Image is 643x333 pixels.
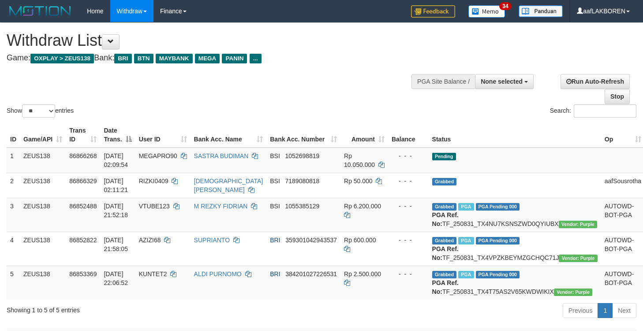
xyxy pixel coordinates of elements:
td: 1 [7,148,20,173]
span: [DATE] 21:58:05 [104,237,128,252]
span: OXPLAY > ZEUS138 [30,54,94,63]
th: ID [7,122,20,148]
span: Marked by aaftrukkakada [458,237,474,244]
td: TF_250831_TX4VPZKBEYMZGCHQC71J [429,232,601,266]
div: - - - [392,202,425,211]
th: Game/API: activate to sort column ascending [20,122,66,148]
span: PANIN [222,54,247,63]
span: [DATE] 02:09:54 [104,152,128,168]
a: SUPRIANTO [194,237,230,244]
td: ZEUS138 [20,232,66,266]
a: [DEMOGRAPHIC_DATA][PERSON_NAME] [194,178,263,193]
input: Search: [574,104,636,118]
span: 86853369 [69,270,97,277]
img: Feedback.jpg [411,5,455,18]
td: 3 [7,198,20,232]
span: PGA Pending [476,237,520,244]
span: Copy 359301042943537 to clipboard [285,237,337,244]
td: ZEUS138 [20,198,66,232]
span: ... [250,54,262,63]
div: Showing 1 to 5 of 5 entries [7,302,262,314]
button: None selected [475,74,534,89]
span: BRI [270,237,280,244]
span: Vendor URL: https://trx4.1velocity.biz [554,289,592,296]
span: BRI [114,54,131,63]
a: Stop [605,89,630,104]
span: Marked by aafsolysreylen [458,203,474,211]
span: Copy 1055385129 to clipboard [285,203,319,210]
span: PGA Pending [476,203,520,211]
a: 1 [598,303,613,318]
td: ZEUS138 [20,148,66,173]
div: - - - [392,236,425,244]
td: 2 [7,173,20,198]
span: None selected [481,78,523,85]
span: 34 [499,2,511,10]
label: Show entries [7,104,74,118]
h1: Withdraw List [7,32,420,49]
span: [DATE] 02:11:21 [104,178,128,193]
span: PGA Pending [476,271,520,278]
span: Pending [432,153,456,160]
div: PGA Site Balance / [411,74,475,89]
select: Showentries [22,104,55,118]
span: Marked by aaftrukkakada [458,271,474,278]
th: Trans ID: activate to sort column ascending [66,122,100,148]
td: 5 [7,266,20,300]
span: RIZKI0409 [139,178,168,185]
span: Rp 50.000 [344,178,373,185]
span: Rp 6.200.000 [344,203,381,210]
span: Rp 10.050.000 [344,152,375,168]
span: [DATE] 21:52:18 [104,203,128,218]
span: Grabbed [432,203,457,211]
span: Vendor URL: https://trx4.1velocity.biz [559,255,597,262]
span: Grabbed [432,271,457,278]
span: KUNTET2 [139,270,167,277]
span: Rp 600.000 [344,237,376,244]
td: ZEUS138 [20,173,66,198]
span: [DATE] 22:06:52 [104,270,128,286]
a: Run Auto-Refresh [561,74,630,89]
td: ZEUS138 [20,266,66,300]
span: BSI [270,203,280,210]
span: AZIZI68 [139,237,161,244]
a: ALDI PURNOMO [194,270,242,277]
td: 4 [7,232,20,266]
span: Rp 2.500.000 [344,270,381,277]
img: panduan.png [519,5,563,17]
img: MOTION_logo.png [7,4,74,18]
span: Copy 7189080818 to clipboard [285,178,319,185]
div: - - - [392,270,425,278]
div: - - - [392,152,425,160]
a: Next [612,303,636,318]
span: MAYBANK [156,54,193,63]
h4: Game: Bank: [7,54,420,63]
td: TF_250831_TX4T75AS2V65KWDWIKIX [429,266,601,300]
span: BSI [270,152,280,159]
img: Button%20Memo.svg [468,5,505,18]
th: User ID: activate to sort column ascending [135,122,191,148]
span: 86866329 [69,178,97,185]
span: BRI [270,270,280,277]
span: Copy 1052698819 to clipboard [285,152,319,159]
span: MEGAPRO90 [139,152,177,159]
th: Status [429,122,601,148]
div: - - - [392,177,425,185]
a: M REZKY FIDRIAN [194,203,248,210]
span: BTN [134,54,153,63]
span: 86852488 [69,203,97,210]
b: PGA Ref. No: [432,279,459,295]
span: VTUBE123 [139,203,170,210]
th: Date Trans.: activate to sort column descending [100,122,135,148]
span: BSI [270,178,280,185]
th: Amount: activate to sort column ascending [340,122,388,148]
span: Grabbed [432,178,457,185]
span: Copy 384201027226531 to clipboard [285,270,337,277]
td: TF_250831_TX4NU7KSNSZWD0QYIUBX [429,198,601,232]
a: Previous [563,303,598,318]
th: Bank Acc. Name: activate to sort column ascending [191,122,267,148]
th: Balance [388,122,429,148]
b: PGA Ref. No: [432,245,459,261]
span: Vendor URL: https://trx4.1velocity.biz [559,221,597,228]
span: 86852822 [69,237,97,244]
